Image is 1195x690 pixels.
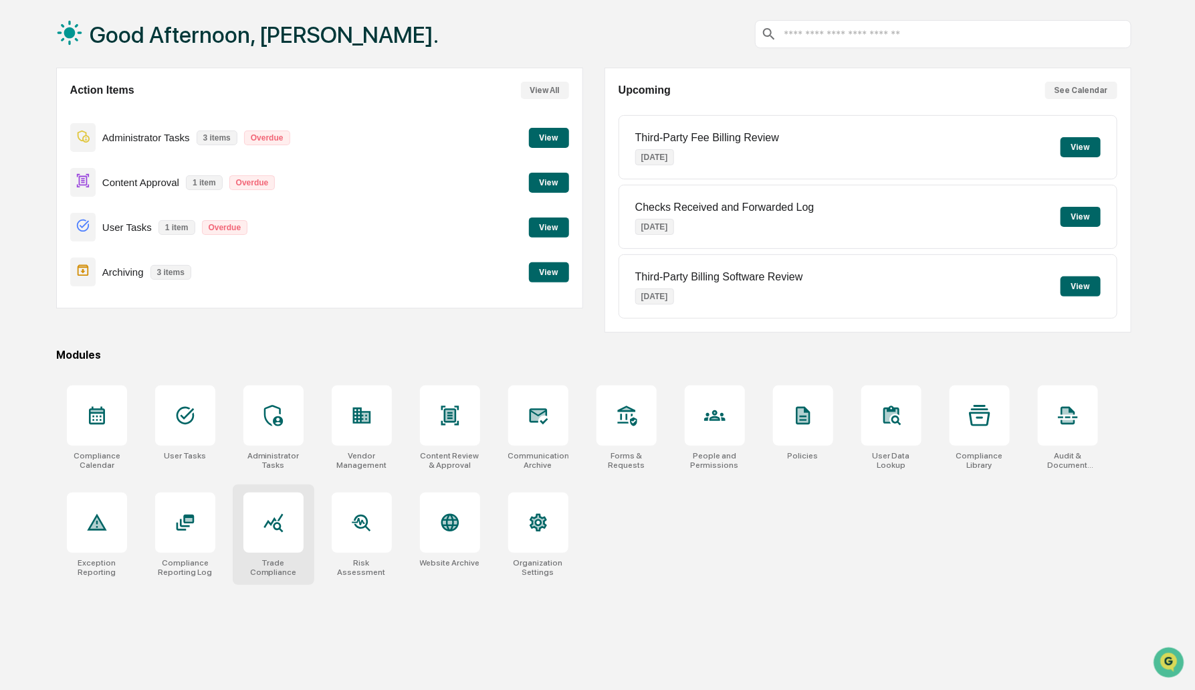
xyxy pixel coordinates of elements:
p: 1 item [158,220,195,235]
a: 🗄️Attestations [92,163,171,187]
a: View [529,175,569,188]
a: View [529,265,569,278]
div: Policies [788,451,819,460]
button: See Calendar [1045,82,1117,99]
div: Start new chat [45,102,219,115]
div: Communications Archive [508,451,568,470]
p: Content Approval [102,177,179,188]
p: 3 items [150,265,191,280]
div: Trade Compliance [243,558,304,577]
p: Third-Party Billing Software Review [635,271,803,283]
div: Forms & Requests [596,451,657,470]
button: Start new chat [227,106,243,122]
h2: Action Items [70,84,134,96]
p: Checks Received and Forwarded Log [635,201,814,213]
button: View [1061,276,1101,296]
button: View All [521,82,569,99]
p: Archiving [102,266,144,278]
div: 🔎 [13,195,24,205]
a: Powered byPylon [94,226,162,236]
div: We're available if you need us! [45,115,169,126]
button: View [1061,137,1101,157]
div: Risk Assessment [332,558,392,577]
div: Audit & Document Logs [1038,451,1098,470]
span: Preclearance [27,168,86,181]
div: 🖐️ [13,169,24,180]
div: Exception Reporting [67,558,127,577]
p: Overdue [229,175,276,190]
p: User Tasks [102,222,152,233]
p: How can we help? [13,27,243,49]
div: Content Review & Approval [420,451,480,470]
p: Overdue [244,131,290,145]
img: 1746055101610-c473b297-6a78-478c-a979-82029cc54cd1 [13,102,37,126]
span: Data Lookup [27,193,84,207]
p: Third-Party Fee Billing Review [635,132,779,144]
h1: Good Afternoon, [PERSON_NAME]. [90,21,439,48]
p: Overdue [202,220,248,235]
button: View [529,173,569,193]
h2: Upcoming [619,84,671,96]
span: Pylon [133,226,162,236]
div: User Tasks [164,451,206,460]
p: 1 item [186,175,223,190]
div: Compliance Reporting Log [155,558,215,577]
p: [DATE] [635,219,674,235]
button: View [529,218,569,238]
p: Administrator Tasks [102,132,190,143]
iframe: Open customer support [1152,646,1188,682]
div: Vendor Management [332,451,392,470]
div: Modules [56,349,1131,361]
button: View [529,128,569,148]
div: Organization Settings [508,558,568,577]
div: Compliance Calendar [67,451,127,470]
div: Administrator Tasks [243,451,304,470]
div: 🗄️ [97,169,108,180]
button: View [529,262,569,282]
button: View [1061,207,1101,227]
div: User Data Lookup [861,451,921,470]
p: [DATE] [635,149,674,165]
span: Attestations [110,168,166,181]
a: View [529,131,569,143]
div: Compliance Library [950,451,1010,470]
div: People and Permissions [685,451,745,470]
p: 3 items [197,131,237,145]
div: Website Archive [420,558,480,568]
p: [DATE] [635,288,674,305]
a: 🔎Data Lookup [8,188,90,212]
a: 🖐️Preclearance [8,163,92,187]
a: View [529,220,569,233]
